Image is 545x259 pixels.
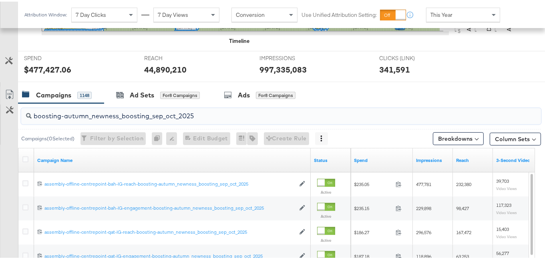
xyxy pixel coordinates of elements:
[77,90,92,97] div: 1148
[416,228,431,234] span: 296,576
[416,204,431,210] span: 229,898
[354,156,410,162] a: The total amount spent to date.
[24,62,71,74] div: $477,427.06
[317,212,335,217] label: Active
[496,233,517,237] sub: Video Views
[456,252,469,258] span: 63,253
[496,184,517,189] sub: Video Views
[44,251,295,258] div: assembly-offline-centrepoint-qat-IG-engagement-boosting-autumn_newness_boosting_sep_oct_2025
[314,156,348,162] a: Shows the current state of your Ad Campaign.
[130,89,154,98] div: Ad Sets
[21,134,74,141] div: Campaigns ( 0 Selected)
[496,208,517,213] sub: Video Views
[379,53,439,61] span: CLICKS (LINK)
[160,90,200,97] div: for 8 Campaigns
[229,36,250,43] div: Timeline
[379,62,410,74] div: 341,591
[76,10,106,17] span: 7 Day Clicks
[44,251,295,258] a: assembly-offline-centrepoint-qat-IG-engagement-boosting-autumn_newness_boosting_sep_oct_2025
[505,11,513,30] text: Actions
[433,131,484,144] button: Breakdowns
[144,62,187,74] div: 44,890,210
[259,62,307,74] div: 997,335,083
[456,156,490,162] a: The number of people your ad was served to.
[354,252,392,258] span: $187.18
[456,228,471,234] span: 167,472
[24,10,67,16] div: Attribution Window:
[496,176,509,182] span: 39,703
[354,228,392,234] span: $186.27
[485,9,493,30] text: Delivery
[416,156,450,162] a: The number of times your ad was served. On mobile apps an ad is counted as served the first time ...
[416,180,431,186] span: 477,781
[144,53,204,61] span: REACH
[24,53,84,61] span: SPEND
[152,131,166,144] div: 0
[238,89,250,98] div: Ads
[354,204,392,210] span: $235.15
[496,225,509,231] span: 15,403
[256,90,296,97] div: for 8 Campaigns
[354,180,392,186] span: $235.05
[302,10,377,17] label: Use Unified Attribution Setting:
[490,131,541,144] button: Column Sets
[259,53,320,61] span: IMPRESSIONS
[456,180,471,186] span: 232,380
[44,227,295,234] div: assembly-offline-centrepoint-qat-IG-reach-boosting-autumn_newness_boosting_sep_oct_2025
[44,179,295,186] a: assembly-offline-centrepoint-bah-IG-reach-boosting-autumn_newness_boosting_sep_oct_2025
[32,103,495,119] input: Search Campaigns by Name, ID or Objective
[44,203,295,210] a: assembly-offline-centrepoint-bah-IG-engagement-boosting-autumn_newness_boosting_sep_oct_2025
[317,188,335,193] label: Active
[496,200,511,206] span: 117,323
[36,89,71,98] div: Campaigns
[44,203,295,210] div: assembly-offline-centrepoint-bah-IG-engagement-boosting-autumn_newness_boosting_sep_oct_2025
[44,227,295,234] a: assembly-offline-centrepoint-qat-IG-reach-boosting-autumn_newness_boosting_sep_oct_2025
[456,204,469,210] span: 98,427
[430,10,452,17] span: This Year
[236,10,265,17] span: Conversion
[158,10,188,17] span: 7 Day Views
[317,236,335,241] label: Active
[416,252,431,258] span: 118,896
[37,156,308,162] a: Your campaign name.
[496,249,509,255] span: 56,277
[44,179,295,186] div: assembly-offline-centrepoint-bah-IG-reach-boosting-autumn_newness_boosting_sep_oct_2025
